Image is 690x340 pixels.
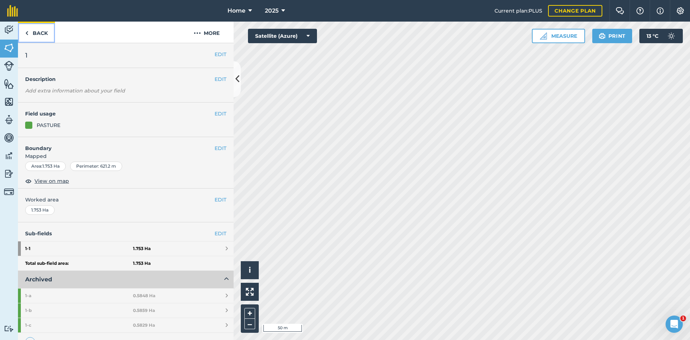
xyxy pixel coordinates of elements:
iframe: Intercom live chat [666,316,683,333]
strong: 1.753 Ha [133,246,151,251]
strong: 1 - a [25,289,133,303]
button: 13 °C [639,29,683,43]
img: fieldmargin Logo [7,5,18,17]
a: Change plan [548,5,602,17]
strong: 0.5848 Ha [133,293,155,299]
button: Print [592,29,632,43]
em: Add extra information about your field [25,87,125,94]
img: svg+xml;base64,PHN2ZyB4bWxucz0iaHR0cDovL3d3dy53My5vcmcvMjAwMC9zdmciIHdpZHRoPSI1NiIgaGVpZ2h0PSI2MC... [4,96,14,107]
button: EDIT [215,75,226,83]
a: 1-a0.5848 Ha [18,289,234,303]
div: 1.753 Ha [25,205,55,215]
button: Satellite (Azure) [248,29,317,43]
button: EDIT [215,110,226,118]
button: Archived [18,271,234,288]
img: svg+xml;base64,PD94bWwgdmVyc2lvbj0iMS4wIiBlbmNvZGluZz0idXRmLTgiPz4KPCEtLSBHZW5lcmF0b3I6IEFkb2JlIE... [4,150,14,161]
span: Current plan : PLUS [494,7,542,15]
h4: Field usage [25,110,215,118]
img: Two speech bubbles overlapping with the left bubble in the forefront [616,7,624,14]
button: EDIT [215,144,226,152]
button: + [244,308,255,319]
span: 1 [680,316,686,321]
button: Measure [532,29,585,43]
h4: Description [25,75,226,83]
div: Perimeter : 621.2 m [70,162,122,171]
img: A cog icon [676,7,685,14]
span: View on map [34,177,69,185]
button: – [244,319,255,329]
button: View on map [25,177,69,185]
a: 1-c0.5829 Ha [18,318,234,332]
button: More [180,22,234,43]
span: Worked area [25,196,226,204]
span: i [249,266,251,275]
div: PASTURE [37,121,60,129]
img: svg+xml;base64,PD94bWwgdmVyc2lvbj0iMS4wIiBlbmNvZGluZz0idXRmLTgiPz4KPCEtLSBHZW5lcmF0b3I6IEFkb2JlIE... [4,168,14,179]
img: Ruler icon [540,32,547,40]
span: 2025 [265,6,279,15]
span: 1 [25,50,28,60]
a: EDIT [215,230,226,237]
strong: 0.5829 Ha [133,322,155,328]
img: Four arrows, one pointing top left, one top right, one bottom right and the last bottom left [246,288,254,296]
span: Home [227,6,245,15]
button: i [241,261,259,279]
strong: 1.753 Ha [133,260,151,266]
strong: 1 - b [25,303,133,318]
h4: Sub-fields [18,230,234,237]
strong: 1 - c [25,318,133,332]
img: svg+xml;base64,PHN2ZyB4bWxucz0iaHR0cDovL3d3dy53My5vcmcvMjAwMC9zdmciIHdpZHRoPSIyMCIgaGVpZ2h0PSIyNC... [194,29,201,37]
img: svg+xml;base64,PD94bWwgdmVyc2lvbj0iMS4wIiBlbmNvZGluZz0idXRmLTgiPz4KPCEtLSBHZW5lcmF0b3I6IEFkb2JlIE... [4,61,14,71]
img: svg+xml;base64,PHN2ZyB4bWxucz0iaHR0cDovL3d3dy53My5vcmcvMjAwMC9zdmciIHdpZHRoPSIxOSIgaGVpZ2h0PSIyNC... [599,32,606,40]
img: svg+xml;base64,PD94bWwgdmVyc2lvbj0iMS4wIiBlbmNvZGluZz0idXRmLTgiPz4KPCEtLSBHZW5lcmF0b3I6IEFkb2JlIE... [4,187,14,197]
img: svg+xml;base64,PHN2ZyB4bWxucz0iaHR0cDovL3d3dy53My5vcmcvMjAwMC9zdmciIHdpZHRoPSI1NiIgaGVpZ2h0PSI2MC... [4,78,14,89]
strong: 0.5859 Ha [133,308,155,313]
a: Back [18,22,55,43]
img: svg+xml;base64,PHN2ZyB4bWxucz0iaHR0cDovL3d3dy53My5vcmcvMjAwMC9zdmciIHdpZHRoPSI1NiIgaGVpZ2h0PSI2MC... [4,42,14,53]
button: EDIT [215,196,226,204]
h4: Boundary [18,137,215,152]
img: A question mark icon [636,7,644,14]
strong: Total sub-field area: [25,260,133,266]
img: svg+xml;base64,PD94bWwgdmVyc2lvbj0iMS4wIiBlbmNvZGluZz0idXRmLTgiPz4KPCEtLSBHZW5lcmF0b3I6IEFkb2JlIE... [4,325,14,332]
img: svg+xml;base64,PD94bWwgdmVyc2lvbj0iMS4wIiBlbmNvZGluZz0idXRmLTgiPz4KPCEtLSBHZW5lcmF0b3I6IEFkb2JlIE... [4,132,14,143]
img: svg+xml;base64,PD94bWwgdmVyc2lvbj0iMS4wIiBlbmNvZGluZz0idXRmLTgiPz4KPCEtLSBHZW5lcmF0b3I6IEFkb2JlIE... [664,29,678,43]
span: Mapped [18,152,234,160]
img: svg+xml;base64,PHN2ZyB4bWxucz0iaHR0cDovL3d3dy53My5vcmcvMjAwMC9zdmciIHdpZHRoPSIxOCIgaGVpZ2h0PSIyNC... [25,177,32,185]
strong: 1 - 1 [25,241,133,256]
span: 13 ° C [647,29,658,43]
button: EDIT [215,50,226,58]
a: 1-11.753 Ha [18,241,234,256]
img: svg+xml;base64,PHN2ZyB4bWxucz0iaHR0cDovL3d3dy53My5vcmcvMjAwMC9zdmciIHdpZHRoPSI5IiBoZWlnaHQ9IjI0Ii... [25,29,28,37]
img: svg+xml;base64,PHN2ZyB4bWxucz0iaHR0cDovL3d3dy53My5vcmcvMjAwMC9zdmciIHdpZHRoPSIxNyIgaGVpZ2h0PSIxNy... [657,6,664,15]
img: svg+xml;base64,PD94bWwgdmVyc2lvbj0iMS4wIiBlbmNvZGluZz0idXRmLTgiPz4KPCEtLSBHZW5lcmF0b3I6IEFkb2JlIE... [4,114,14,125]
div: Area : 1.753 Ha [25,162,66,171]
img: svg+xml;base64,PD94bWwgdmVyc2lvbj0iMS4wIiBlbmNvZGluZz0idXRmLTgiPz4KPCEtLSBHZW5lcmF0b3I6IEFkb2JlIE... [4,24,14,35]
a: 1-b0.5859 Ha [18,303,234,318]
